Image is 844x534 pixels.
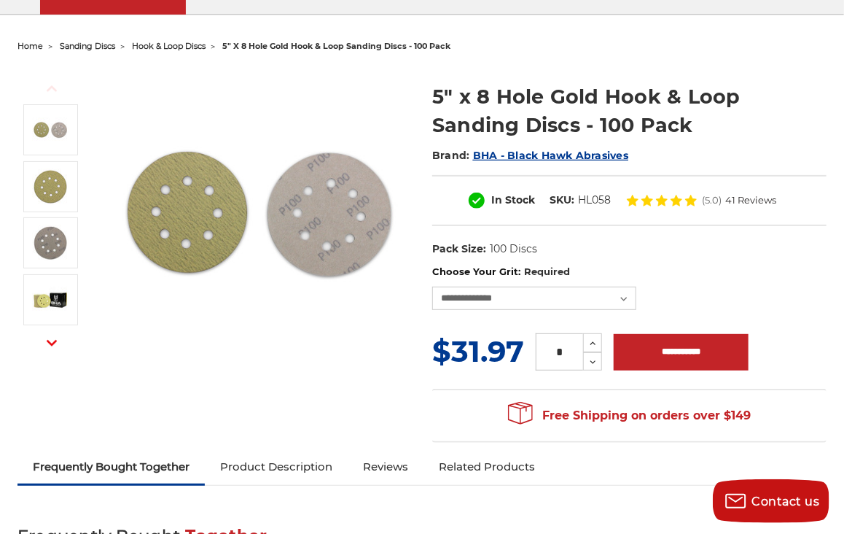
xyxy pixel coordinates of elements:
a: home [17,41,43,51]
span: (5.0) [702,196,722,205]
img: 5 inch 8 hole gold velcro disc stack [32,112,69,148]
a: Reviews [348,451,423,483]
small: Required [524,266,570,277]
label: Choose Your Grit: [432,265,827,279]
button: Contact us [713,479,829,523]
a: Related Products [423,451,550,483]
span: $31.97 [432,333,524,369]
a: Product Description [205,451,348,483]
a: hook & loop discs [132,41,206,51]
button: Next [34,328,69,359]
a: BHA - Black Hawk Abrasives [473,149,629,162]
img: 5 in x 8 hole gold hook and loop sanding disc pack [32,282,69,318]
img: 5 inch hook & loop disc 8 VAC Hole [32,169,69,205]
button: Previous [34,73,69,104]
a: sanding discs [60,41,115,51]
dd: 100 Discs [490,241,537,257]
h1: 5" x 8 Hole Gold Hook & Loop Sanding Discs - 100 Pack [432,82,827,139]
dd: HL058 [578,193,611,208]
span: In Stock [491,193,535,206]
span: 5" x 8 hole gold hook & loop sanding discs - 100 pack [222,41,450,51]
dt: Pack Size: [432,241,486,257]
a: Frequently Bought Together [17,451,205,483]
img: velcro backed 8 hole sanding disc [32,225,69,261]
img: 5 inch 8 hole gold velcro disc stack [113,67,405,359]
dt: SKU: [550,193,574,208]
span: Contact us [752,495,820,508]
span: Brand: [432,149,470,162]
span: 41 Reviews [725,196,776,205]
span: Free Shipping on orders over $149 [508,401,751,430]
